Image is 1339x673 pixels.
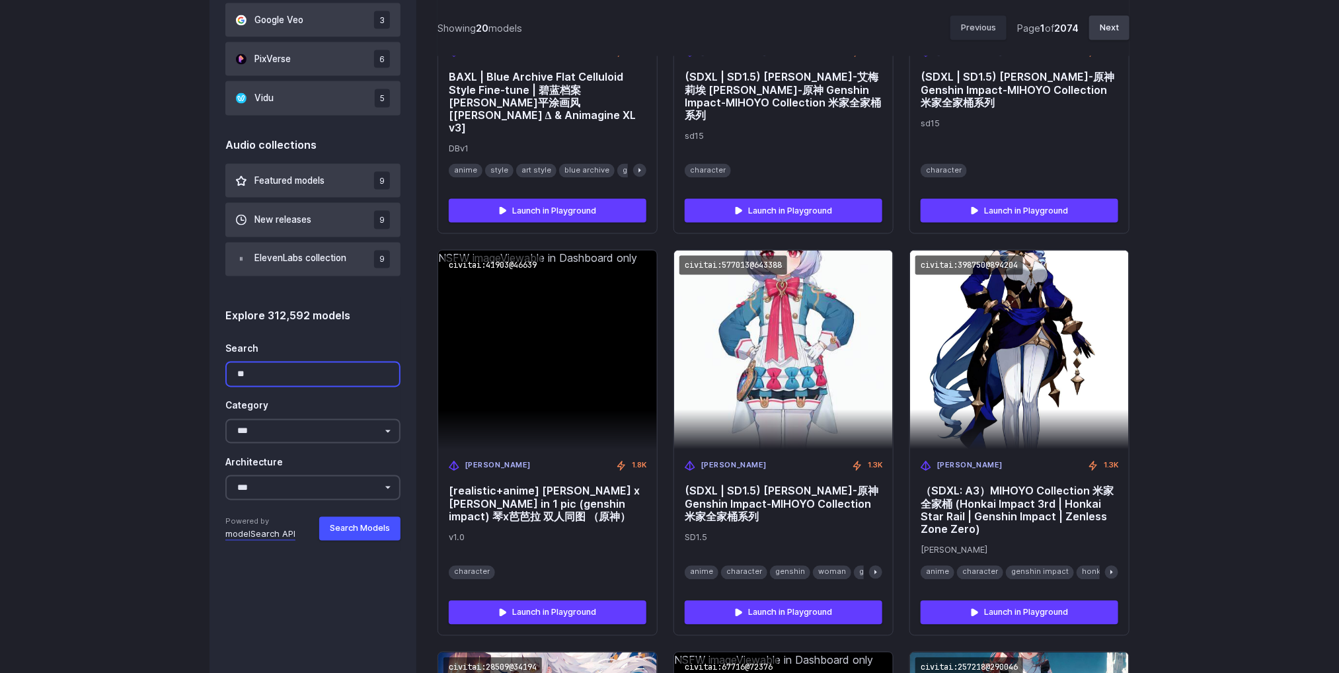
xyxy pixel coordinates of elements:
[921,164,967,178] span: character
[225,516,295,528] span: Powered by
[1089,16,1129,40] button: Next
[374,251,390,268] span: 9
[225,399,268,414] label: Category
[449,566,495,580] span: character
[921,566,954,580] span: anime
[674,654,736,667] span: NSFW image
[225,42,401,76] button: PixVerse 6
[685,566,718,580] span: anime
[438,252,500,265] span: NSFW image
[465,460,531,472] span: [PERSON_NAME]
[443,256,542,275] code: civitai:41903@46639
[254,213,311,227] span: New releases
[915,256,1023,275] code: civitai:398750@894204
[225,3,401,37] button: Google Veo 3
[225,419,401,444] select: Category
[921,485,1118,536] span: （SDXL: A3）MIHOYO Collection 米家全家桶 (Honkai Impact 3rd | Honkai Star Rail | Genshin Impact | Zenles...
[617,164,660,178] span: game cg
[685,199,882,223] a: Launch in Playground
[685,164,731,178] span: character
[1104,460,1118,472] span: 1.3K
[225,243,401,276] button: ElevenLabs collection 9
[685,71,882,122] span: (SDXL | SD1.5) [PERSON_NAME]-艾梅莉埃 [PERSON_NAME]-原神 Genshin Impact-MIHOYO Collection 米家全家桶系列
[1077,566,1154,580] span: honkai impact 3rd
[449,485,646,524] span: [realistic+anime] [PERSON_NAME] x [PERSON_NAME] in 1 pic (genshin impact) 琴x芭芭拉 双人同图 （原神）
[449,71,646,134] span: BAXL | Blue Archive Flat Celluloid Style Fine-tune | 碧蓝档案[PERSON_NAME]平涂画风 [[PERSON_NAME] Δ & Ani...
[225,475,401,500] select: Architecture
[685,601,882,625] a: Launch in Playground
[225,203,401,237] button: New releases 9
[701,460,767,472] span: [PERSON_NAME]
[1017,20,1079,36] div: Page of
[921,199,1118,223] a: Launch in Playground
[950,16,1007,40] button: Previous
[921,601,1118,625] a: Launch in Playground
[1054,22,1079,34] strong: 2074
[921,544,1118,557] span: [PERSON_NAME]
[225,342,258,357] label: Search
[854,566,923,580] span: game character
[254,252,346,266] span: ElevenLabs collection
[485,164,514,178] span: style
[868,460,882,472] span: 1.3K
[374,50,390,68] span: 6
[449,601,646,625] a: Launch in Playground
[449,164,482,178] span: anime
[937,460,1003,472] span: [PERSON_NAME]
[319,517,401,541] button: Search Models
[225,456,283,471] label: Architecture
[1040,22,1045,34] strong: 1
[375,89,390,107] span: 5
[685,485,882,524] span: (SDXL | SD1.5) [PERSON_NAME]-原神 Genshin Impact-MIHOYO Collection 米家全家桶系列
[921,117,1118,130] span: sd15
[721,566,767,580] span: character
[770,566,810,580] span: genshin
[438,20,522,36] div: Showing models
[957,566,1003,580] span: character
[632,460,646,472] span: 1.8K
[254,174,325,188] span: Featured models
[449,199,646,223] a: Launch in Playground
[374,11,390,29] span: 3
[921,71,1118,109] span: (SDXL | SD1.5) [PERSON_NAME]-原神 Genshin Impact-MIHOYO Collection 米家全家桶系列
[225,528,295,541] a: modelSearch API
[254,52,291,67] span: PixVerse
[516,164,556,178] span: art style
[374,172,390,190] span: 9
[449,142,646,155] span: DBv1
[1006,566,1074,580] span: genshin impact
[476,22,488,34] strong: 20
[225,362,401,387] input: Search
[500,252,637,265] span: Viewable in Dashboard only
[679,256,787,275] code: civitai:577013@643388
[254,13,303,28] span: Google Veo
[225,164,401,198] button: Featured models 9
[910,251,1129,450] img: （SDXL: A3）MIHOYO Collection 米家全家桶 (Honkai Impact 3rd | Honkai Star Rail | Genshin Impact | Zenles...
[225,308,401,325] div: Explore 312,592 models
[225,137,401,154] div: Audio collections
[736,654,873,667] span: Viewable in Dashboard only
[254,91,274,106] span: Vidu
[559,164,615,178] span: blue archive
[685,130,882,143] span: sd15
[685,532,882,545] span: SD1.5
[225,81,401,115] button: Vidu 5
[449,532,646,545] span: v1.0
[674,251,893,450] img: (SDXL | SD1.5) Lora-希格雯-Sigewinne-原神 Genshin Impact-MIHOYO Collection 米家全家桶系列
[813,566,851,580] span: woman
[374,211,390,229] span: 9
